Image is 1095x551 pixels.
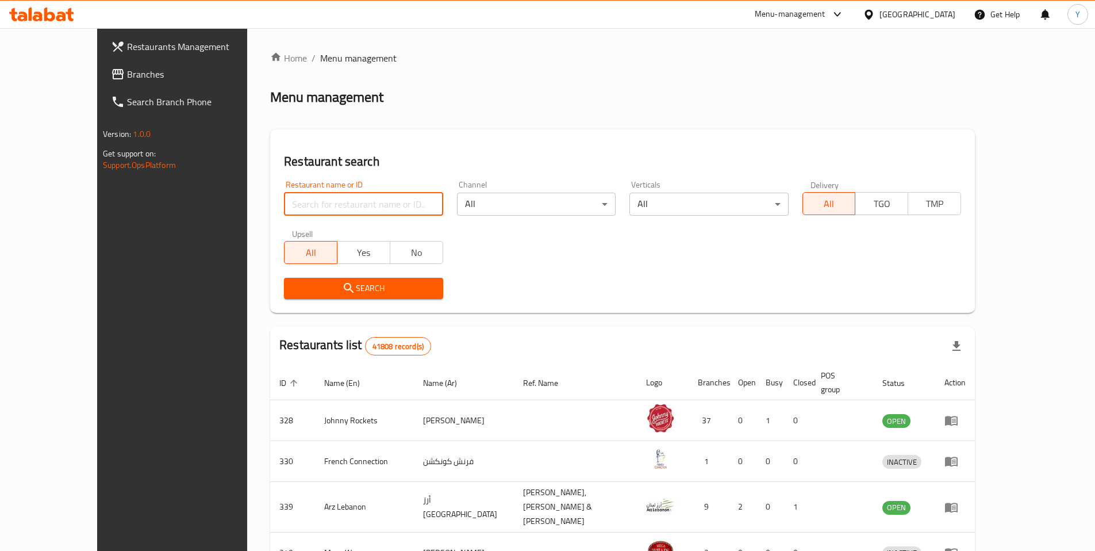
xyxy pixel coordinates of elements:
[784,365,812,400] th: Closed
[943,332,970,360] div: Export file
[279,376,301,390] span: ID
[315,400,414,441] td: Johnny Rockets
[908,192,961,215] button: TMP
[414,400,514,441] td: [PERSON_NAME]
[882,456,921,469] span: INACTIVE
[127,40,271,53] span: Restaurants Management
[279,336,431,355] h2: Restaurants list
[729,441,756,482] td: 0
[756,365,784,400] th: Busy
[342,244,386,261] span: Yes
[390,241,443,264] button: No
[337,241,390,264] button: Yes
[324,376,375,390] span: Name (En)
[289,244,333,261] span: All
[646,491,675,519] img: Arz Lebanon
[637,365,689,400] th: Logo
[882,376,920,390] span: Status
[103,127,131,141] span: Version:
[270,441,315,482] td: 330
[689,400,729,441] td: 37
[729,365,756,400] th: Open
[882,415,910,428] span: OPEN
[802,192,856,215] button: All
[944,454,966,468] div: Menu
[629,193,788,216] div: All
[810,181,839,189] label: Delivery
[270,400,315,441] td: 328
[855,192,908,215] button: TGO
[366,341,431,352] span: 41808 record(s)
[729,482,756,533] td: 2
[315,441,414,482] td: French Connection
[944,500,966,514] div: Menu
[365,337,431,355] div: Total records count
[102,60,280,88] a: Branches
[646,404,675,433] img: Johnny Rockets
[127,67,271,81] span: Branches
[756,482,784,533] td: 0
[284,193,443,216] input: Search for restaurant name or ID..
[514,482,637,533] td: [PERSON_NAME],[PERSON_NAME] & [PERSON_NAME]
[689,482,729,533] td: 9
[312,51,316,65] li: /
[755,7,825,21] div: Menu-management
[102,33,280,60] a: Restaurants Management
[1075,8,1080,21] span: Y
[270,482,315,533] td: 339
[935,365,975,400] th: Action
[292,229,313,238] label: Upsell
[270,51,307,65] a: Home
[860,196,904,212] span: TGO
[879,8,955,21] div: [GEOGRAPHIC_DATA]
[103,158,176,173] a: Support.OpsPlatform
[103,146,156,161] span: Get support on:
[756,441,784,482] td: 0
[808,196,851,212] span: All
[127,95,271,109] span: Search Branch Phone
[646,445,675,473] img: French Connection
[689,365,729,400] th: Branches
[457,193,616,216] div: All
[293,281,433,296] span: Search
[102,88,280,116] a: Search Branch Phone
[284,241,337,264] button: All
[784,441,812,482] td: 0
[320,51,397,65] span: Menu management
[414,441,514,482] td: فرنش كونكشن
[270,51,975,65] nav: breadcrumb
[395,244,439,261] span: No
[523,376,573,390] span: Ref. Name
[414,482,514,533] td: أرز [GEOGRAPHIC_DATA]
[913,196,956,212] span: TMP
[270,88,383,106] h2: Menu management
[784,482,812,533] td: 1
[882,501,910,514] span: OPEN
[133,127,151,141] span: 1.0.0
[729,400,756,441] td: 0
[944,414,966,427] div: Menu
[756,400,784,441] td: 1
[689,441,729,482] td: 1
[821,369,859,396] span: POS group
[315,482,414,533] td: Arz Lebanon
[284,278,443,299] button: Search
[784,400,812,441] td: 0
[284,153,961,170] h2: Restaurant search
[423,376,472,390] span: Name (Ar)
